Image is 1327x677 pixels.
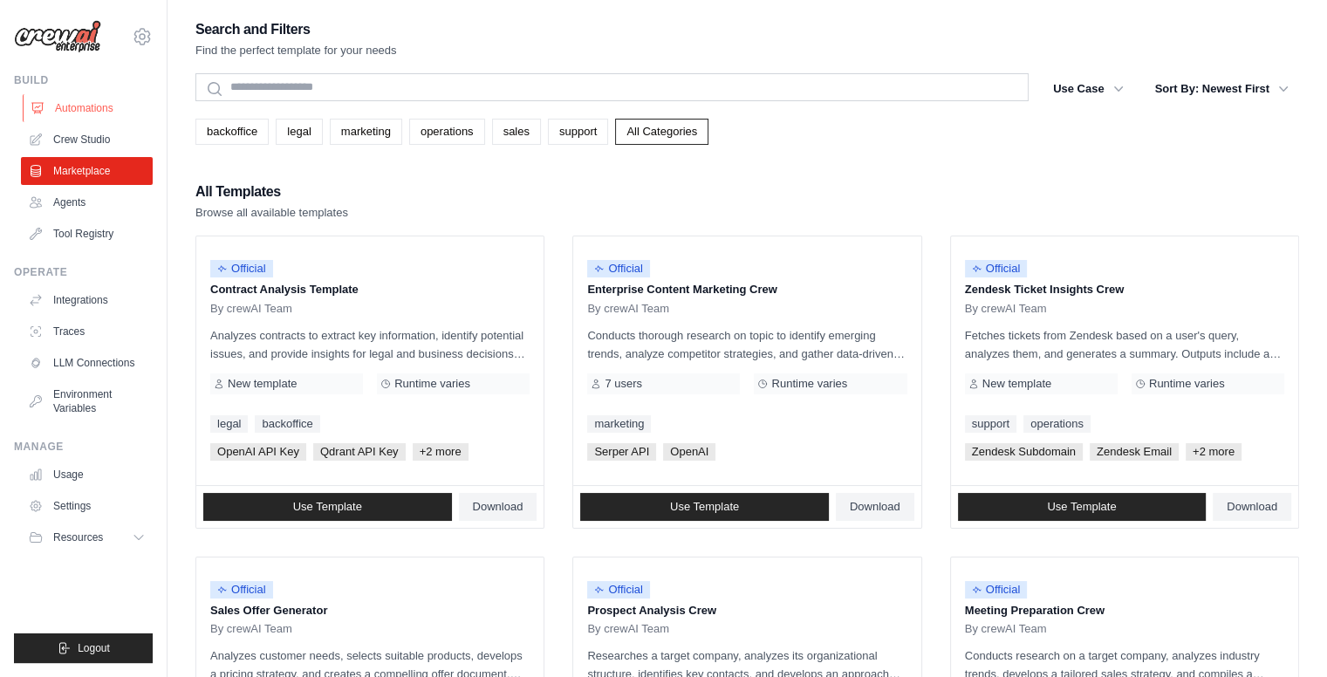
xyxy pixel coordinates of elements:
[14,73,153,87] div: Build
[14,20,101,53] img: Logo
[210,326,530,363] p: Analyzes contracts to extract key information, identify potential issues, and provide insights fo...
[53,530,103,544] span: Resources
[587,302,669,316] span: By crewAI Team
[14,633,153,663] button: Logout
[587,260,650,277] span: Official
[548,119,608,145] a: support
[195,42,397,59] p: Find the perfect template for your needs
[587,622,669,636] span: By crewAI Team
[14,440,153,454] div: Manage
[210,415,248,433] a: legal
[670,500,739,514] span: Use Template
[473,500,523,514] span: Download
[587,581,650,598] span: Official
[492,119,541,145] a: sales
[210,602,530,619] p: Sales Offer Generator
[1023,415,1091,433] a: operations
[1186,443,1241,461] span: +2 more
[23,94,154,122] a: Automations
[965,443,1083,461] span: Zendesk Subdomain
[210,302,292,316] span: By crewAI Team
[210,281,530,298] p: Contract Analysis Template
[21,380,153,422] a: Environment Variables
[21,318,153,345] a: Traces
[14,265,153,279] div: Operate
[1047,500,1116,514] span: Use Template
[21,126,153,154] a: Crew Studio
[1145,73,1299,105] button: Sort By: Newest First
[1227,500,1277,514] span: Download
[255,415,319,433] a: backoffice
[276,119,322,145] a: legal
[210,581,273,598] span: Official
[965,326,1284,363] p: Fetches tickets from Zendesk based on a user's query, analyzes them, and generates a summary. Out...
[663,443,715,461] span: OpenAI
[850,500,900,514] span: Download
[771,377,847,391] span: Runtime varies
[313,443,406,461] span: Qdrant API Key
[409,119,485,145] a: operations
[1213,493,1291,521] a: Download
[965,281,1284,298] p: Zendesk Ticket Insights Crew
[330,119,402,145] a: marketing
[210,622,292,636] span: By crewAI Team
[605,377,642,391] span: 7 users
[587,281,906,298] p: Enterprise Content Marketing Crew
[394,377,470,391] span: Runtime varies
[1149,377,1225,391] span: Runtime varies
[965,581,1028,598] span: Official
[21,523,153,551] button: Resources
[293,500,362,514] span: Use Template
[965,622,1047,636] span: By crewAI Team
[210,443,306,461] span: OpenAI API Key
[21,157,153,185] a: Marketplace
[587,443,656,461] span: Serper API
[203,493,452,521] a: Use Template
[195,17,397,42] h2: Search and Filters
[195,119,269,145] a: backoffice
[587,602,906,619] p: Prospect Analysis Crew
[587,326,906,363] p: Conducts thorough research on topic to identify emerging trends, analyze competitor strategies, a...
[21,492,153,520] a: Settings
[78,641,110,655] span: Logout
[580,493,829,521] a: Use Template
[21,220,153,248] a: Tool Registry
[195,204,348,222] p: Browse all available templates
[1090,443,1179,461] span: Zendesk Email
[615,119,708,145] a: All Categories
[958,493,1207,521] a: Use Template
[228,377,297,391] span: New template
[836,493,914,521] a: Download
[413,443,469,461] span: +2 more
[195,180,348,204] h2: All Templates
[965,602,1284,619] p: Meeting Preparation Crew
[587,415,651,433] a: marketing
[982,377,1051,391] span: New template
[965,302,1047,316] span: By crewAI Team
[459,493,537,521] a: Download
[965,260,1028,277] span: Official
[965,415,1016,433] a: support
[210,260,273,277] span: Official
[21,188,153,216] a: Agents
[21,461,153,489] a: Usage
[1043,73,1134,105] button: Use Case
[21,286,153,314] a: Integrations
[21,349,153,377] a: LLM Connections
